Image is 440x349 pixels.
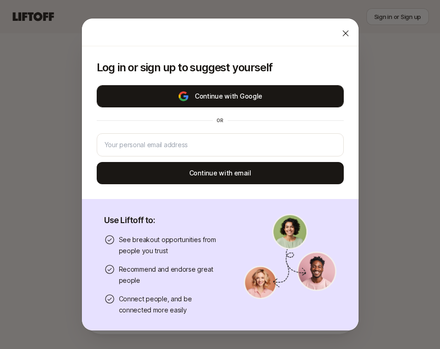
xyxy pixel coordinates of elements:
[119,293,222,316] p: Connect people, and be connected more easily
[104,214,222,227] p: Use Liftoff to:
[97,85,344,107] button: Continue with Google
[105,139,336,150] input: Your personal email address
[213,117,228,124] div: or
[119,234,222,256] p: See breakout opportunities from people you trust
[178,91,189,102] img: google-logo
[97,61,344,74] p: Log in or sign up to suggest yourself
[244,214,336,299] img: signup-banner
[119,264,222,286] p: Recommend and endorse great people
[97,162,344,184] button: Continue with email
